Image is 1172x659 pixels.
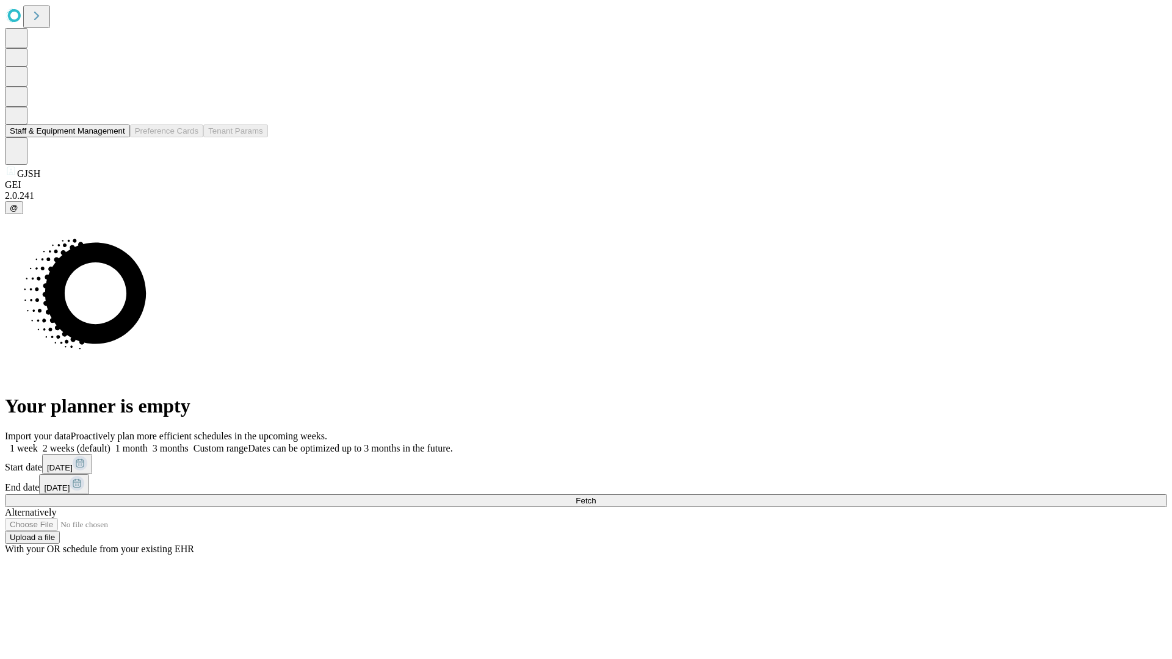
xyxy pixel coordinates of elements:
button: Fetch [5,494,1167,507]
span: 1 month [115,443,148,453]
button: [DATE] [39,474,89,494]
span: Proactively plan more efficient schedules in the upcoming weeks. [71,431,327,441]
div: End date [5,474,1167,494]
button: Tenant Params [203,124,268,137]
button: @ [5,201,23,214]
span: Fetch [576,496,596,505]
h1: Your planner is empty [5,395,1167,417]
button: Preference Cards [130,124,203,137]
span: Alternatively [5,507,56,517]
span: 2 weeks (default) [43,443,110,453]
span: Dates can be optimized up to 3 months in the future. [248,443,452,453]
span: Custom range [194,443,248,453]
span: 3 months [153,443,189,453]
button: Staff & Equipment Management [5,124,130,137]
button: [DATE] [42,454,92,474]
span: Import your data [5,431,71,441]
div: GEI [5,179,1167,190]
div: 2.0.241 [5,190,1167,201]
span: 1 week [10,443,38,453]
span: GJSH [17,168,40,179]
button: Upload a file [5,531,60,544]
div: Start date [5,454,1167,474]
span: [DATE] [44,483,70,492]
span: [DATE] [47,463,73,472]
span: @ [10,203,18,212]
span: With your OR schedule from your existing EHR [5,544,194,554]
